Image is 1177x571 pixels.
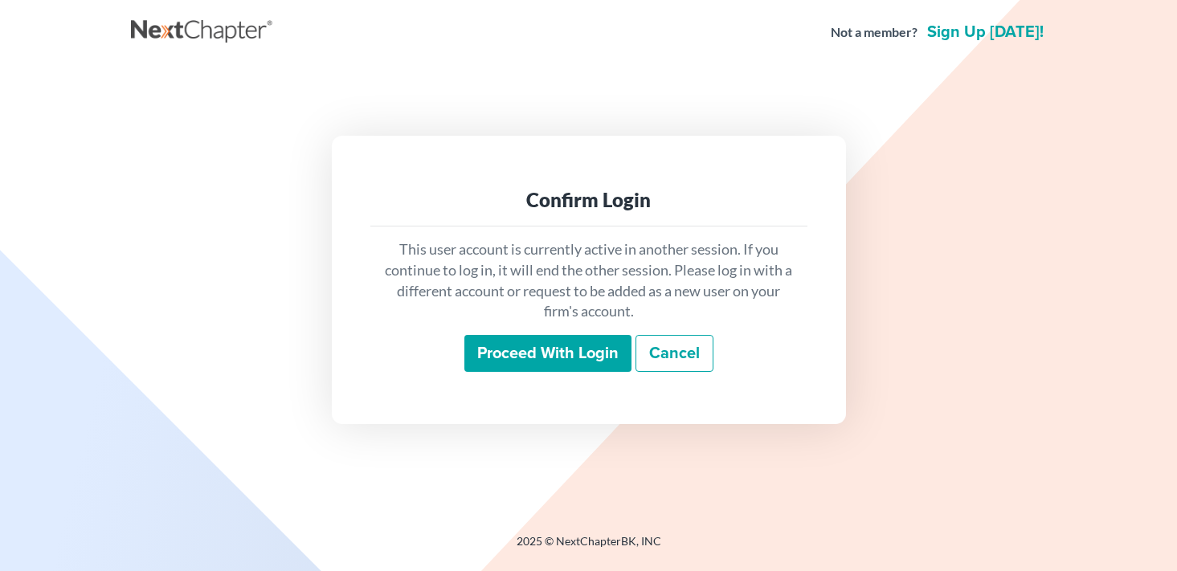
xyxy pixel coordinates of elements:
input: Proceed with login [464,335,631,372]
strong: Not a member? [831,23,917,42]
div: 2025 © NextChapterBK, INC [131,533,1047,562]
a: Cancel [635,335,713,372]
a: Sign up [DATE]! [924,24,1047,40]
p: This user account is currently active in another session. If you continue to log in, it will end ... [383,239,795,322]
div: Confirm Login [383,187,795,213]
